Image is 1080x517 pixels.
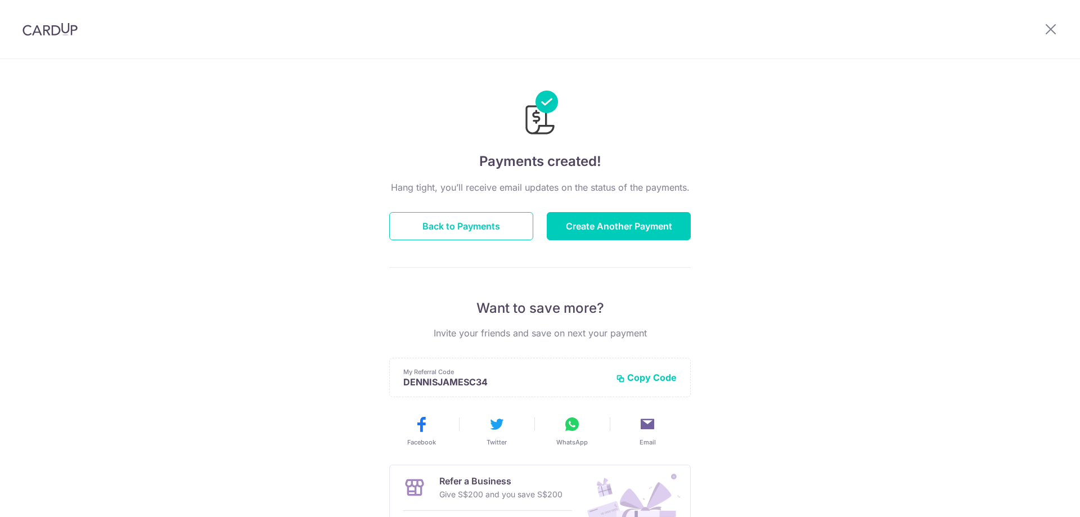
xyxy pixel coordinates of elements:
[389,181,691,194] p: Hang tight, you’ll receive email updates on the status of the payments.
[389,151,691,172] h4: Payments created!
[487,438,507,447] span: Twitter
[389,326,691,340] p: Invite your friends and save on next your payment
[616,372,677,383] button: Copy Code
[439,488,562,501] p: Give S$200 and you save S$200
[403,367,607,376] p: My Referral Code
[614,415,681,447] button: Email
[403,376,607,388] p: DENNISJAMESC34
[463,415,530,447] button: Twitter
[547,212,691,240] button: Create Another Payment
[539,415,605,447] button: WhatsApp
[439,474,562,488] p: Refer a Business
[388,415,454,447] button: Facebook
[640,438,656,447] span: Email
[389,299,691,317] p: Want to save more?
[389,212,533,240] button: Back to Payments
[522,91,558,138] img: Payments
[556,438,588,447] span: WhatsApp
[407,438,436,447] span: Facebook
[22,23,78,36] img: CardUp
